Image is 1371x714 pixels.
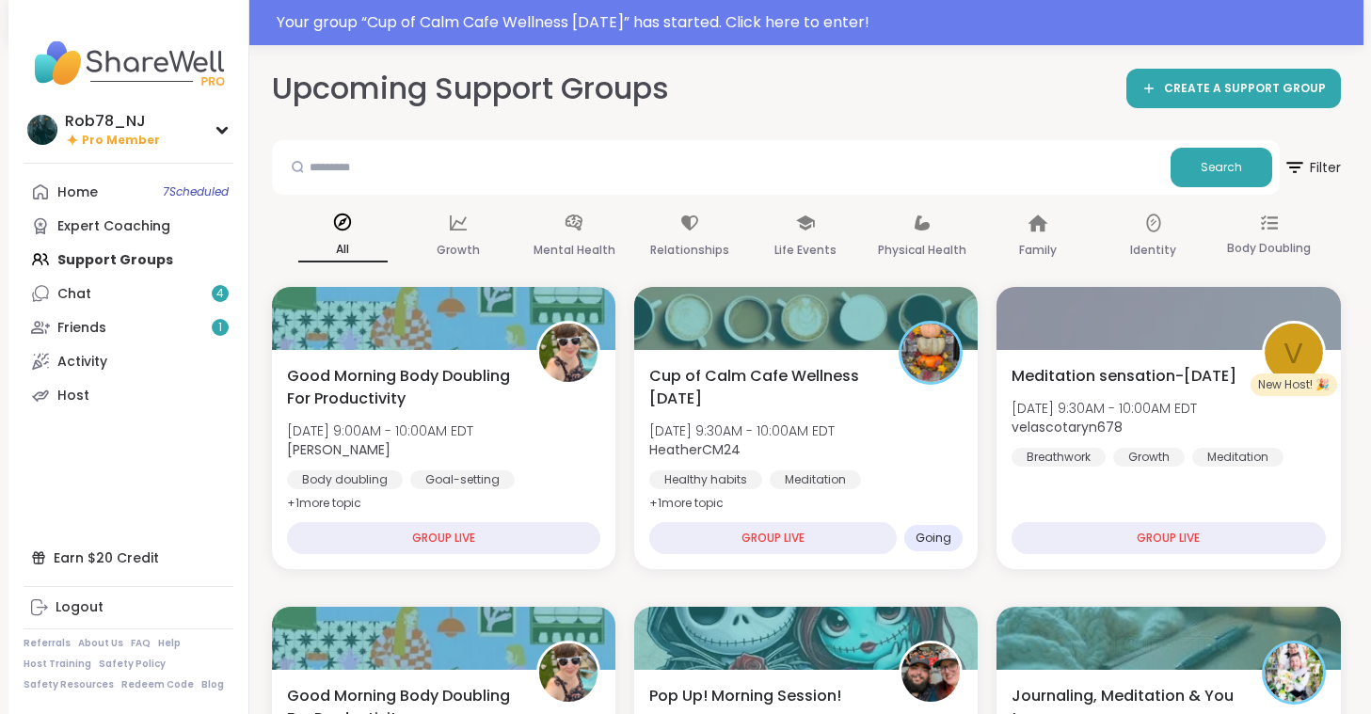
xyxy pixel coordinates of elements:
[1012,448,1106,467] div: Breathwork
[774,239,837,262] p: Life Events
[24,541,233,575] div: Earn $20 Credit
[1126,69,1341,108] a: CREATE A SUPPORT GROUP
[24,344,233,378] a: Activity
[56,598,104,617] div: Logout
[1283,331,1303,375] span: v
[287,470,403,489] div: Body doubling
[901,643,960,702] img: Dom_F
[24,30,233,96] img: ShareWell Nav Logo
[437,239,480,262] p: Growth
[201,678,224,691] a: Blog
[649,440,741,459] b: HeatherCM24
[916,531,951,546] span: Going
[57,183,98,202] div: Home
[216,286,224,302] span: 4
[272,68,669,110] h2: Upcoming Support Groups
[158,637,181,650] a: Help
[24,209,233,243] a: Expert Coaching
[99,658,166,671] a: Safety Policy
[298,238,388,262] p: All
[24,378,233,412] a: Host
[24,175,233,209] a: Home7Scheduled
[1012,399,1197,418] span: [DATE] 9:30AM - 10:00AM EDT
[57,353,107,372] div: Activity
[1019,239,1057,262] p: Family
[57,319,106,338] div: Friends
[649,365,878,410] span: Cup of Calm Cafe Wellness [DATE]
[1012,522,1325,554] div: GROUP LIVE
[410,470,515,489] div: Goal-setting
[287,522,600,554] div: GROUP LIVE
[163,184,229,199] span: 7 Scheduled
[770,470,861,489] div: Meditation
[1265,643,1323,702] img: JollyJessie38
[24,310,233,344] a: Friends1
[1171,148,1272,187] button: Search
[534,239,615,262] p: Mental Health
[24,591,233,625] a: Logout
[82,133,160,149] span: Pro Member
[650,239,729,262] p: Relationships
[901,324,960,382] img: HeatherCM24
[649,421,835,440] span: [DATE] 9:30AM - 10:00AM EDT
[27,115,57,145] img: Rob78_NJ
[131,637,151,650] a: FAQ
[539,643,598,702] img: Adrienne_QueenOfTheDawn
[218,320,222,336] span: 1
[1012,418,1123,436] b: velascotaryn678
[649,522,897,554] div: GROUP LIVE
[1227,237,1311,260] p: Body Doubling
[878,239,966,262] p: Physical Health
[287,440,391,459] b: [PERSON_NAME]
[1201,159,1242,176] span: Search
[1012,365,1236,388] span: Meditation sensation-[DATE]
[277,11,1352,34] div: Your group “ Cup of Calm Cafe Wellness [DATE] ” has started. Click here to enter!
[24,678,114,691] a: Safety Resources
[1113,448,1185,467] div: Growth
[649,470,762,489] div: Healthy habits
[1164,81,1326,97] span: CREATE A SUPPORT GROUP
[24,637,71,650] a: Referrals
[57,285,91,304] div: Chat
[1283,145,1341,190] span: Filter
[57,217,170,236] div: Expert Coaching
[649,685,841,707] span: Pop Up! Morning Session!
[78,637,123,650] a: About Us
[1283,140,1341,195] button: Filter
[287,421,473,440] span: [DATE] 9:00AM - 10:00AM EDT
[57,387,89,405] div: Host
[287,365,516,410] span: Good Morning Body Doubling For Productivity
[1130,239,1176,262] p: Identity
[1251,373,1337,396] div: New Host! 🎉
[65,111,160,132] div: Rob78_NJ
[121,678,194,691] a: Redeem Code
[24,277,233,310] a: Chat4
[539,324,598,382] img: Adrienne_QueenOfTheDawn
[1192,448,1283,467] div: Meditation
[24,658,91,671] a: Host Training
